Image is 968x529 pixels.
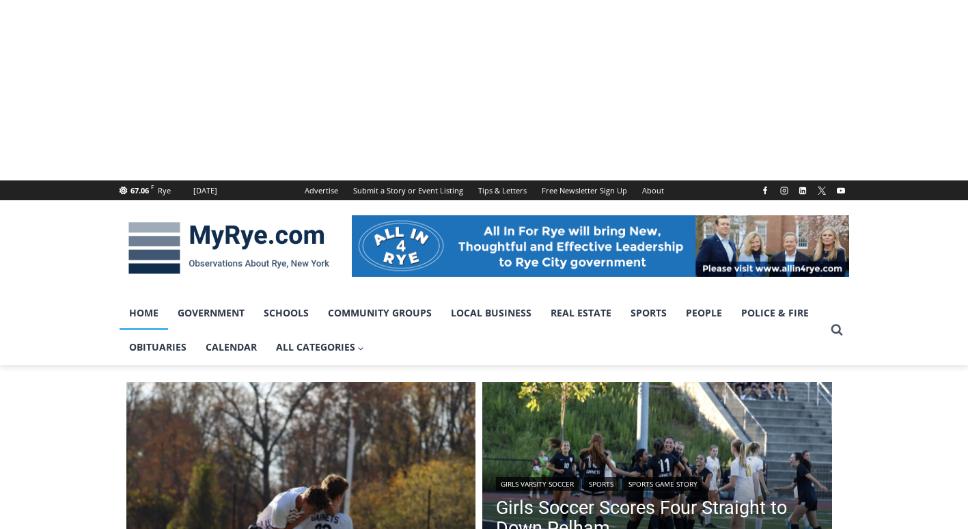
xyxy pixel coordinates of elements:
nav: Secondary Navigation [297,180,672,200]
a: Linkedin [794,182,811,199]
img: All in for Rye [352,215,849,277]
a: Instagram [776,182,792,199]
a: Home [120,296,168,330]
a: Sports Game Story [624,477,702,491]
a: Real Estate [541,296,621,330]
a: Calendar [196,330,266,364]
div: | | [496,474,818,491]
a: Local Business [441,296,541,330]
a: YouTube [833,182,849,199]
a: Schools [254,296,318,330]
a: Government [168,296,254,330]
img: MyRye.com [120,213,338,284]
a: Sports [584,477,618,491]
a: Obituaries [120,330,196,364]
a: X [814,182,830,199]
a: Facebook [757,182,773,199]
a: Sports [621,296,676,330]
span: All Categories [276,340,365,355]
span: F [151,183,154,191]
span: 67.06 [130,185,149,195]
a: Community Groups [318,296,441,330]
a: Submit a Story or Event Listing [346,180,471,200]
a: Advertise [297,180,346,200]
a: People [676,296,732,330]
nav: Primary Navigation [120,296,825,365]
a: Police & Fire [732,296,818,330]
div: [DATE] [193,185,217,197]
div: Rye [158,185,171,197]
a: Free Newsletter Sign Up [534,180,635,200]
button: View Search Form [825,318,849,342]
a: Tips & Letters [471,180,534,200]
a: All Categories [266,330,374,364]
a: About [635,180,672,200]
a: Girls Varsity Soccer [496,477,579,491]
